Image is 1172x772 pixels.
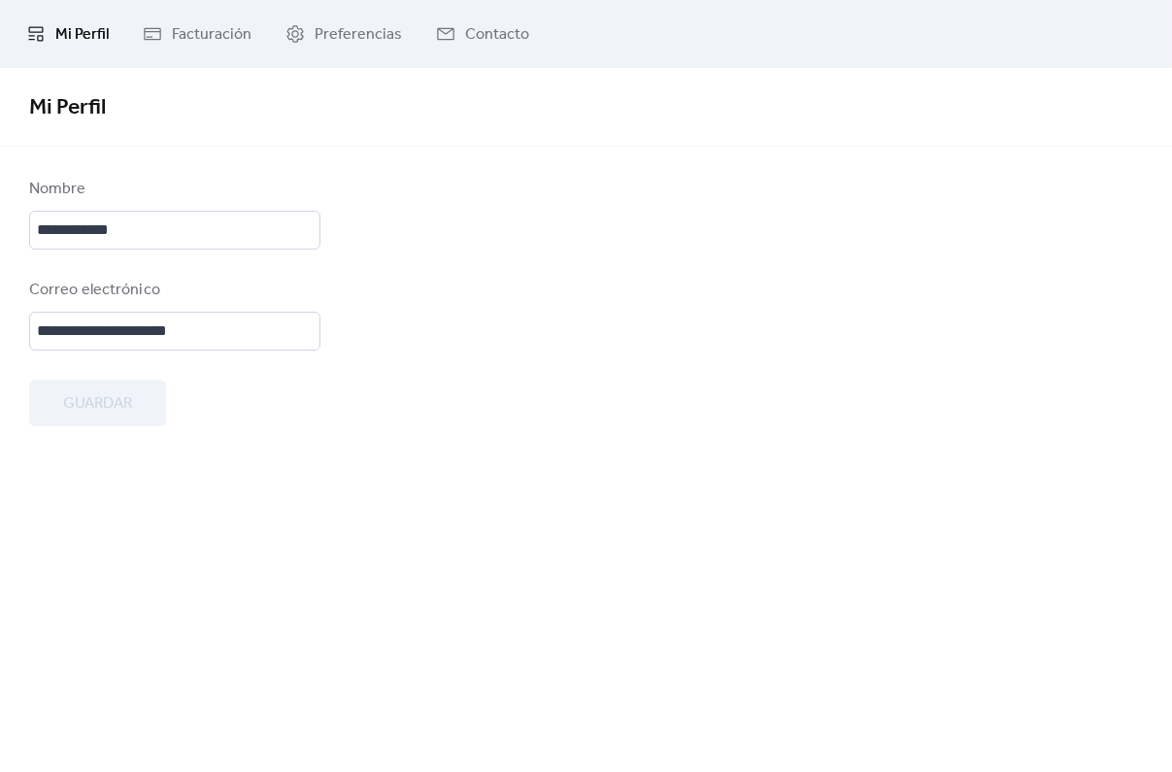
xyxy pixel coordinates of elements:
[29,178,317,201] div: Nombre
[315,23,402,47] span: Preferencias
[421,8,544,60] a: Contacto
[128,8,266,60] a: Facturación
[12,8,123,60] a: Mi Perfil
[29,86,106,129] span: Mi Perfil
[271,8,417,60] a: Preferencias
[29,279,317,302] div: Correo electrónico
[465,23,529,47] span: Contacto
[55,23,109,47] span: Mi Perfil
[172,23,251,47] span: Facturación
